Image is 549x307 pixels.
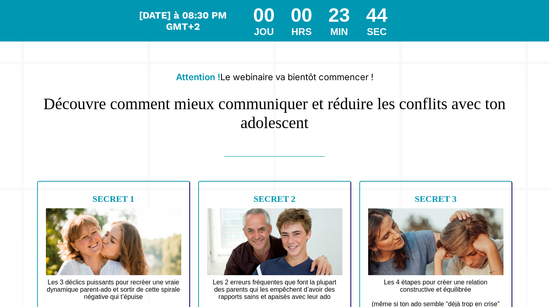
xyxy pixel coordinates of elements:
[207,208,342,275] img: 774e71fe38cd43451293438b60a23fce_Design_sans_titre_1.jpg
[253,194,295,204] b: SECRET 2
[253,4,274,26] div: 00
[291,26,312,37] div: HRS
[414,194,456,204] b: SECRET 3
[139,10,227,32] span: [DATE] à 08:30 PM GMT+2
[328,4,350,26] div: 23
[368,208,503,275] img: 6e5ea48f4dd0521e46c6277ff4d310bb_Design_sans_titre_5.jpg
[137,10,229,32] div: Le webinar commence dans...
[366,4,387,26] div: 44
[291,4,312,26] div: 00
[366,26,387,37] div: SEC
[33,68,516,86] h2: Le webinaire va bientôt commencer !
[176,72,220,82] b: Attention !
[328,26,350,37] div: MIN
[253,26,274,37] div: JOU
[33,86,516,132] h1: Découvre comment mieux communiquer et réduire les conflits avec ton adolescent
[92,194,134,204] b: SECRET 1
[46,208,181,275] img: d70f9ede54261afe2763371d391305a3_Design_sans_titre_4.jpg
